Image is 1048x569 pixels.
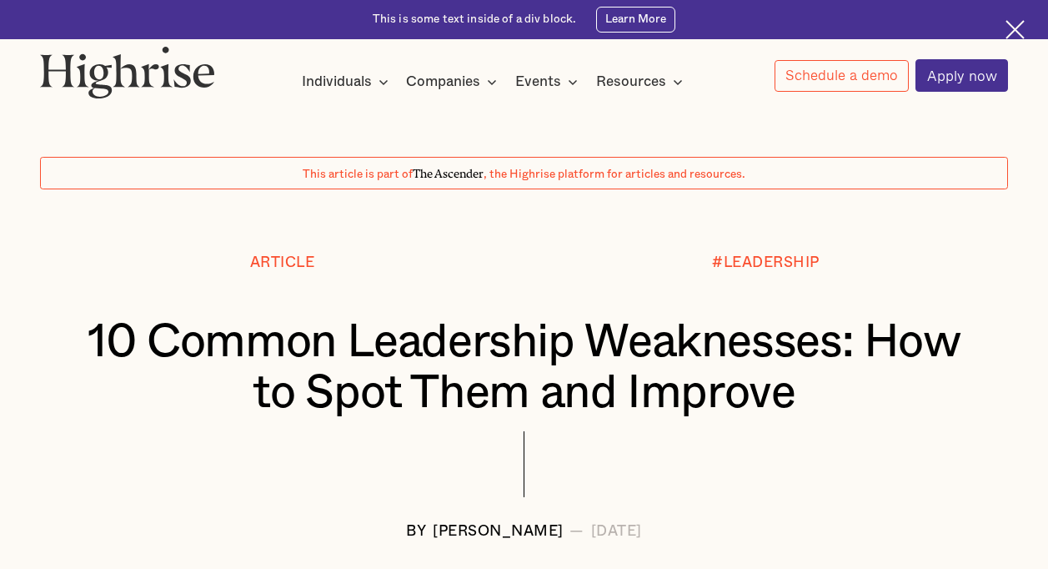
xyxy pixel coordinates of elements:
[591,523,642,539] div: [DATE]
[775,60,910,92] a: Schedule a demo
[250,254,315,270] div: Article
[406,72,502,92] div: Companies
[596,72,666,92] div: Resources
[373,12,577,28] div: This is some text inside of a div block.
[596,7,675,32] a: Learn More
[406,523,426,539] div: BY
[1005,20,1025,39] img: Cross icon
[484,169,745,180] span: , the Highrise platform for articles and resources.
[915,59,1008,92] a: Apply now
[81,317,968,420] h1: 10 Common Leadership Weaknesses: How to Spot Them and Improve
[712,254,820,270] div: #LEADERSHIP
[433,523,564,539] div: [PERSON_NAME]
[569,523,584,539] div: —
[596,72,688,92] div: Resources
[303,169,413,180] span: This article is part of
[302,72,394,92] div: Individuals
[406,72,480,92] div: Companies
[515,72,561,92] div: Events
[302,72,372,92] div: Individuals
[40,46,215,98] img: Highrise logo
[413,164,484,178] span: The Ascender
[515,72,583,92] div: Events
